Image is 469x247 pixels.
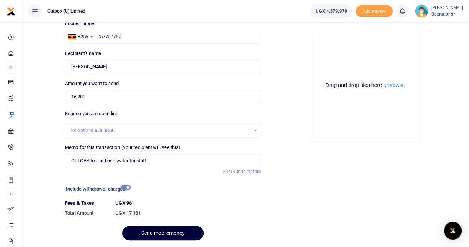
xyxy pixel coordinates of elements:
label: Phone number [65,20,96,27]
a: UGX 4,379,979 [310,4,352,18]
div: File Uploader [310,30,421,141]
h6: Total Amount [65,210,109,216]
div: No options available. [70,127,250,134]
input: UGX [65,90,261,104]
small: [PERSON_NAME] [431,5,463,11]
a: logo-small logo-large logo-large [7,8,16,14]
div: Drag and drop files here or [313,82,417,89]
span: Add money [356,5,393,17]
h6: Include withdrawal charges [66,186,127,192]
input: Enter extra information [65,154,261,168]
a: Add money [356,8,393,13]
label: Amount you want to send [65,80,119,87]
label: Recipient's name [65,50,101,57]
img: profile-user [415,4,428,18]
label: Memo for this transaction (Your recipient will see this) [65,144,181,151]
span: Operations [431,11,463,17]
input: MTN & Airtel numbers are validated [65,60,261,74]
span: 34/140 [223,169,238,174]
label: Reason you are spending [65,110,118,117]
button: Send mobilemoney [122,226,204,240]
a: profile-user [PERSON_NAME] Operations [415,4,463,18]
h6: UGX 17,161 [115,210,261,216]
img: logo-small [7,7,16,16]
span: Outbox (U) Limited [44,8,88,14]
div: +256 [78,33,88,40]
li: Ac [6,188,16,200]
li: Wallet ballance [307,4,355,18]
dt: Fees & Taxes [62,199,112,207]
button: browse [388,82,405,88]
div: Uganda: +256 [65,30,95,43]
label: UGX 961 [115,199,134,207]
span: UGX 4,379,979 [315,7,347,15]
div: Open Intercom Messenger [444,222,462,240]
input: Enter phone number [65,30,261,44]
li: Toup your wallet [356,5,393,17]
span: characters [238,169,261,174]
li: M [6,61,16,74]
